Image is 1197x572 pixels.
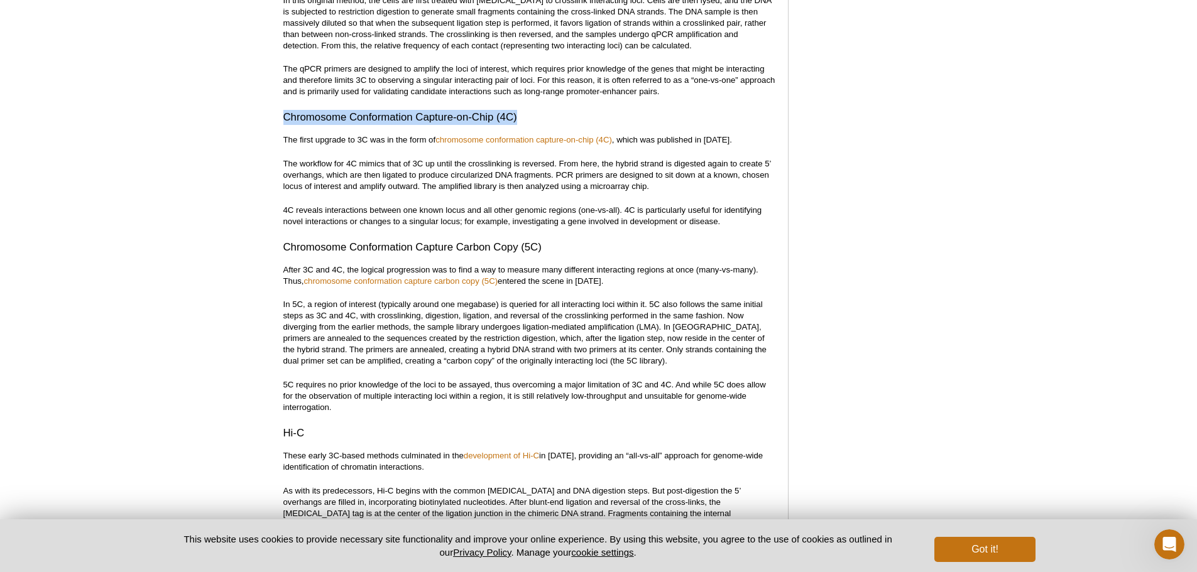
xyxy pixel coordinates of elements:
[435,135,612,144] a: chromosome conformation capture-on-chip (4C)
[571,547,633,558] button: cookie settings
[453,547,511,558] a: Privacy Policy
[283,134,775,146] p: The first upgrade to 3C was in the form of , which was published in [DATE].
[283,379,775,413] p: 5C requires no prior knowledge of the loci to be assayed, thus overcoming a major limitation of 3...
[283,426,775,441] h3: Hi-C
[283,158,775,192] p: The workflow for 4C mimics that of 3C up until the crosslinking is reversed. From here, the hybri...
[283,264,775,287] p: After 3C and 4C, the logical progression was to find a way to measure many different interacting ...
[283,63,775,97] p: The qPCR primers are designed to amplify the loci of interest, which requires prior knowledge of ...
[934,537,1035,562] button: Got it!
[464,451,539,460] a: development of Hi-C
[303,276,498,286] a: chromosome conformation capture carbon copy (5C)
[162,532,914,559] p: This website uses cookies to provide necessary site functionality and improve your online experie...
[283,205,775,227] p: 4C reveals interactions between one known locus and all other genomic regions (one-vs-all). 4C is...
[283,240,775,255] h3: Chromosome Conformation Capture Carbon Copy (5C)
[283,450,775,473] p: These early 3C-based methods culminated in the in [DATE], providing an “all-vs-all” approach for ...
[283,485,775,553] p: As with its predecessors, Hi-C begins with the common [MEDICAL_DATA] and DNA digestion steps. But...
[283,299,775,367] p: In 5C, a region of interest (typically around one megabase) is queried for all interacting loci w...
[1154,529,1184,559] iframe: Intercom live chat
[283,110,775,125] h3: Chromosome Conformation Capture-on-Chip (4C)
